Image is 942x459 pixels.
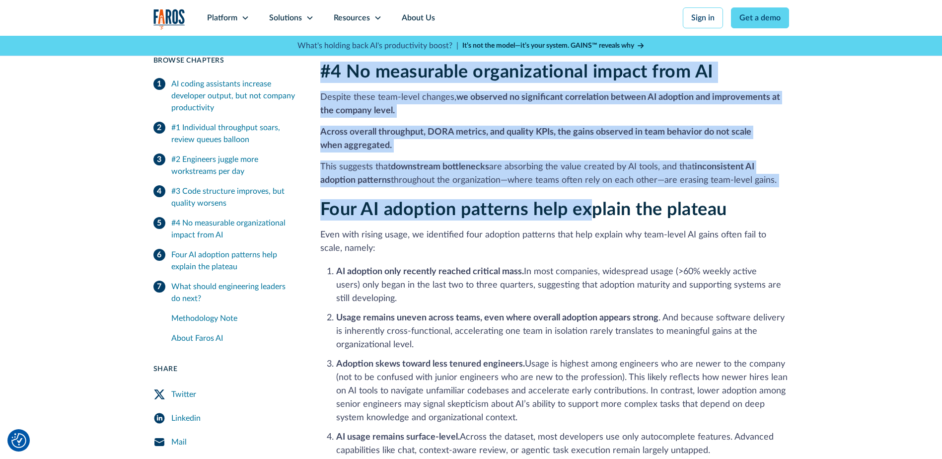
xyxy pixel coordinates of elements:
a: #1 Individual throughput soars, review queues balloon [153,118,296,150]
button: Cookie Settings [11,433,26,448]
div: What should engineering leaders do next? [171,281,296,305]
li: Across the dataset, most developers use only autocomplete features. Advanced capabilities like ch... [336,431,789,458]
a: #4 No measurable organizational impact from AI [153,213,296,245]
a: #2 Engineers juggle more workstreams per day [153,150,296,181]
a: #3 Code structure improves, but quality worsens [153,181,296,213]
h2: #4 No measurable organizational impact from AI [320,62,789,83]
a: AI coding assistants increase developer output, but not company productivity [153,74,296,118]
img: Logo of the analytics and reporting company Faros. [153,9,185,29]
a: Sign in [683,7,723,28]
div: About Faros AI [171,332,296,344]
li: . And because software delivery is inherently cross-functional, accelerating one team in isolatio... [336,311,789,352]
div: Resources [334,12,370,24]
div: Methodology Note [171,312,296,324]
div: Four AI adoption patterns help explain the plateau [171,249,296,273]
div: Mail [171,436,187,448]
a: LinkedIn Share [153,406,296,430]
div: #3 Code structure improves, but quality worsens [171,185,296,209]
p: Even with rising usage, we identified four adoption patterns that help explain why team-level AI ... [320,229,789,255]
a: It’s not the model—it’s your system. GAINS™ reveals why [462,41,645,51]
a: What should engineering leaders do next? [153,277,296,308]
strong: It’s not the model—it’s your system. GAINS™ reveals why [462,42,634,49]
p: Despite these team-level changes, [320,91,789,118]
strong: Across overall throughput, DORA metrics, and quality KPIs, the gains observed in team behavior do... [320,128,751,150]
strong: Adoption skews toward less tenured engineers. [336,360,525,369]
strong: AI usage remains surface-level. [336,433,460,442]
a: Get a demo [731,7,789,28]
div: Twitter [171,388,196,400]
strong: downstream bottlenecks [391,162,489,171]
div: #1 Individual throughput soars, review queues balloon [171,122,296,146]
div: Linkedin [171,412,201,424]
a: Methodology Note [171,308,296,328]
a: Four AI adoption patterns help explain the plateau [153,245,296,277]
strong: we observed no significant correlation between AI adoption and improvements at the company level. [320,93,780,115]
h2: Four AI adoption patterns help explain the plateau [320,199,789,221]
strong: Usage remains uneven across teams, even where overall adoption appears strong [336,313,658,322]
div: Share [153,364,296,375]
div: AI coding assistants increase developer output, but not company productivity [171,78,296,114]
div: Browse Chapters [153,56,296,66]
div: #4 No measurable organizational impact from AI [171,217,296,241]
p: This suggests that are absorbing the value created by AI tools, and that throughout the organizat... [320,160,789,187]
p: What's holding back AI's productivity boost? | [297,40,458,52]
div: #2 Engineers juggle more workstreams per day [171,153,296,177]
a: Twitter Share [153,382,296,406]
li: Usage is highest among engineers who are newer to the company (not to be confused with junior eng... [336,358,789,425]
a: Mail Share [153,430,296,454]
li: In most companies, widespread usage (>60% weekly active users) only began in the last two to thre... [336,265,789,306]
a: home [153,9,185,29]
div: Solutions [269,12,302,24]
a: About Faros AI [171,328,296,348]
strong: AI adoption only recently reached critical mass. [336,267,524,276]
div: Platform [207,12,237,24]
img: Revisit consent button [11,433,26,448]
